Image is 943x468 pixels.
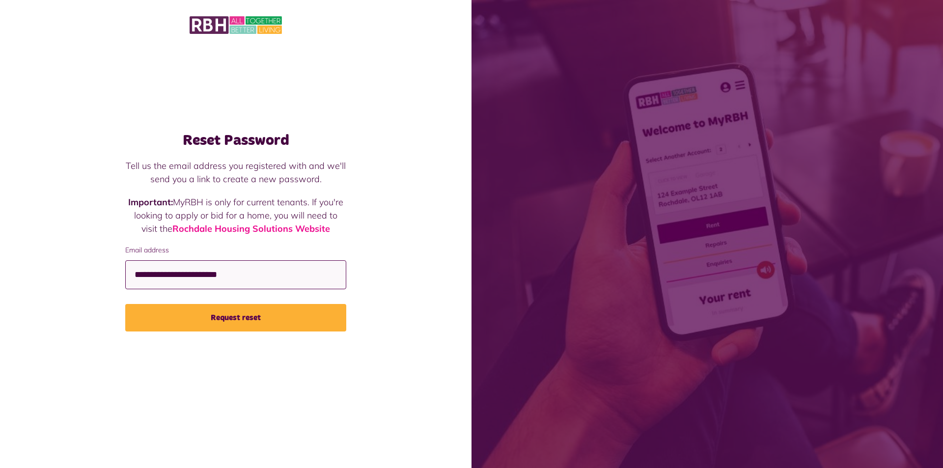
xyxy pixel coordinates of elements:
label: Email address [125,245,346,255]
h1: Reset Password [125,132,346,149]
a: Rochdale Housing Solutions Website [172,223,330,234]
p: Tell us the email address you registered with and we'll send you a link to create a new password. [125,159,346,186]
img: MyRBH [190,15,282,35]
button: Request reset [125,304,346,331]
p: MyRBH is only for current tenants. If you're looking to apply or bid for a home, you will need to... [125,195,346,235]
strong: Important: [128,196,173,208]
